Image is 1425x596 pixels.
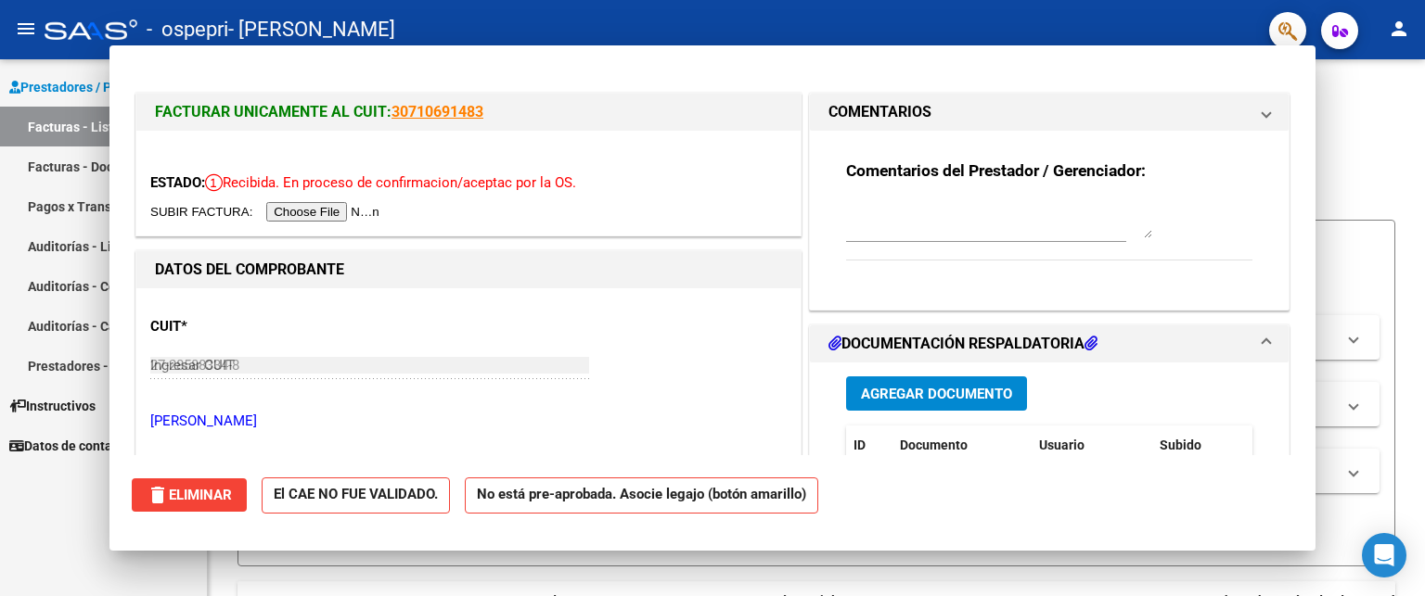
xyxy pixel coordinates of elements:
[1245,425,1338,465] datatable-header-cell: Acción
[828,333,1098,355] h1: DOCUMENTACIÓN RESPALDATORIA
[147,487,232,503] span: Eliminar
[150,316,341,337] p: CUIT
[892,425,1032,465] datatable-header-cell: Documento
[828,101,931,123] h1: COMENTARIOS
[132,478,247,512] button: Eliminar
[900,437,968,452] span: Documento
[1160,437,1201,452] span: Subido
[810,325,1289,362] mat-expansion-panel-header: DOCUMENTACIÓN RESPALDATORIA
[1362,533,1406,577] div: Open Intercom Messenger
[854,437,866,452] span: ID
[147,484,169,506] mat-icon: delete
[228,9,395,50] span: - [PERSON_NAME]
[150,411,787,432] p: [PERSON_NAME]
[147,9,228,50] span: - ospepri
[846,161,1146,180] strong: Comentarios del Prestador / Gerenciador:
[262,477,450,514] strong: El CAE NO FUE VALIDADO.
[465,477,818,514] strong: No está pre-aprobada. Asocie legajo (botón amarillo)
[150,174,205,191] span: ESTADO:
[1039,437,1085,452] span: Usuario
[392,103,483,120] a: 30710691483
[155,103,392,120] span: FACTURAR UNICAMENTE AL CUIT:
[1032,425,1152,465] datatable-header-cell: Usuario
[1388,18,1410,40] mat-icon: person
[9,77,178,97] span: Prestadores / Proveedores
[810,131,1289,310] div: COMENTARIOS
[9,396,96,416] span: Instructivos
[155,260,344,278] strong: DATOS DEL COMPROBANTE
[205,174,576,191] span: Recibida. En proceso de confirmacion/aceptac por la OS.
[15,18,37,40] mat-icon: menu
[1152,425,1245,465] datatable-header-cell: Subido
[846,425,892,465] datatable-header-cell: ID
[810,94,1289,131] mat-expansion-panel-header: COMENTARIOS
[9,436,131,456] span: Datos de contacto
[861,386,1012,402] span: Agregar Documento
[846,376,1027,411] button: Agregar Documento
